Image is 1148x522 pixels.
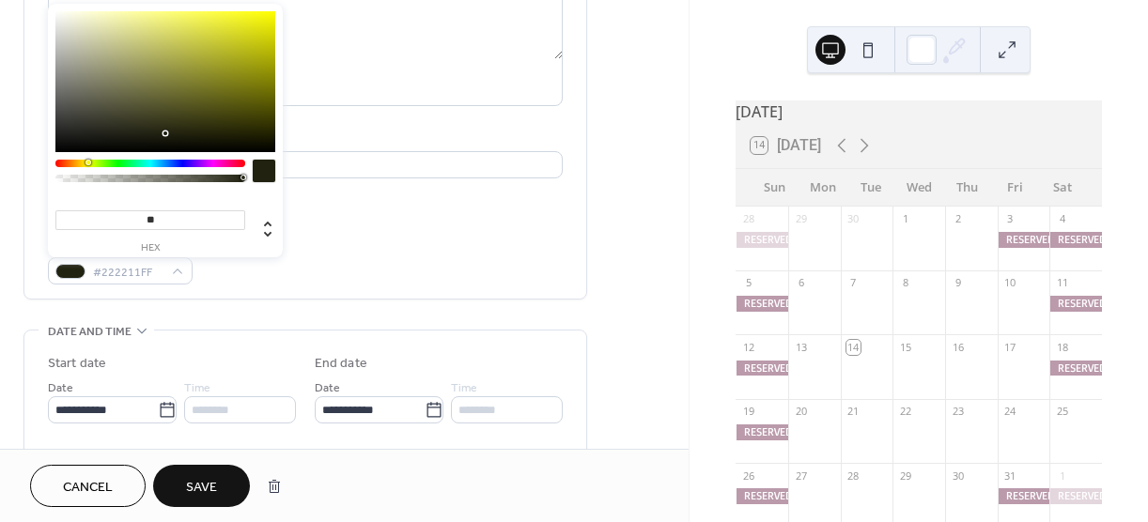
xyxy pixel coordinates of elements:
[736,361,788,376] div: RESERVED
[30,465,146,507] button: Cancel
[794,468,808,483] div: 27
[846,276,861,290] div: 7
[184,378,210,398] span: Time
[998,232,1050,248] div: RESERVED
[794,212,808,226] div: 29
[741,340,755,354] div: 12
[736,488,788,504] div: RESERVED
[315,378,340,398] span: Date
[751,169,799,207] div: Sun
[998,488,1050,504] div: RESERVED
[1049,361,1102,376] div: RESERVED
[898,405,912,419] div: 22
[736,296,788,312] div: RESERVED
[55,243,245,253] label: hex
[315,354,367,374] div: End date
[846,468,861,483] div: 28
[1003,340,1017,354] div: 17
[736,232,788,248] div: RESERVED
[898,212,912,226] div: 1
[1055,405,1069,419] div: 25
[741,212,755,226] div: 28
[794,276,808,290] div: 6
[736,100,1102,123] div: [DATE]
[898,276,912,290] div: 8
[741,468,755,483] div: 26
[1003,468,1017,483] div: 31
[991,169,1039,207] div: Fri
[736,424,788,440] div: RESERVED
[48,354,106,374] div: Start date
[1055,340,1069,354] div: 18
[48,378,73,398] span: Date
[1039,169,1087,207] div: Sat
[1003,405,1017,419] div: 24
[951,340,965,354] div: 16
[846,340,861,354] div: 14
[1049,232,1102,248] div: RESERVED
[799,169,846,207] div: Mon
[741,276,755,290] div: 5
[1003,212,1017,226] div: 3
[741,405,755,419] div: 19
[943,169,991,207] div: Thu
[1055,276,1069,290] div: 11
[895,169,943,207] div: Wed
[93,263,163,283] span: #222211FF
[846,405,861,419] div: 21
[1055,212,1069,226] div: 4
[898,340,912,354] div: 15
[951,468,965,483] div: 30
[794,340,808,354] div: 13
[794,405,808,419] div: 20
[1049,296,1102,312] div: RESERVED
[846,169,894,207] div: Tue
[846,212,861,226] div: 30
[951,212,965,226] div: 2
[451,378,477,398] span: Time
[951,405,965,419] div: 23
[1049,488,1102,504] div: RESERVED
[898,468,912,483] div: 29
[63,478,113,498] span: Cancel
[1055,468,1069,483] div: 1
[951,276,965,290] div: 9
[48,322,132,342] span: Date and time
[1003,276,1017,290] div: 10
[70,448,103,468] span: All day
[153,465,250,507] button: Save
[48,129,559,148] div: Location
[186,478,217,498] span: Save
